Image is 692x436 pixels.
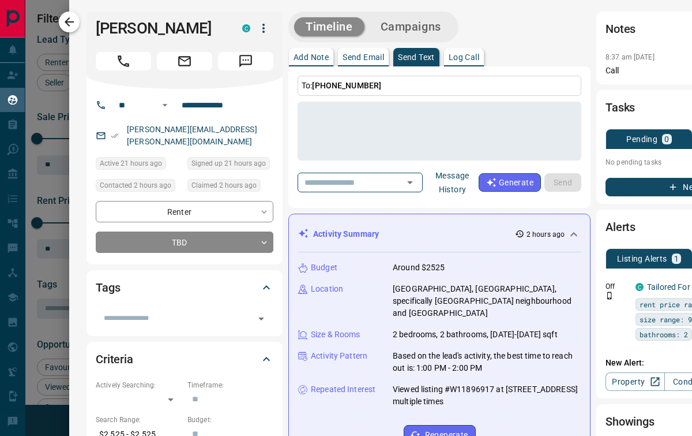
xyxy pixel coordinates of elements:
[393,350,581,374] p: Based on the lead's activity, the best time to reach out is: 1:00 PM - 2:00 PM
[187,380,273,390] p: Timeframe:
[605,98,635,117] h2: Tasks
[294,17,364,36] button: Timeline
[298,223,581,245] div: Activity Summary2 hours ago
[617,255,667,263] p: Listing Alerts
[96,52,151,70] span: Call
[312,81,381,90] span: [PHONE_NUMBER]
[127,125,257,146] a: [PERSON_NAME][EMAIL_ADDRESS][PERSON_NAME][DOMAIN_NAME]
[100,158,162,169] span: Active 21 hours ago
[605,281,629,292] p: Off
[311,283,343,295] p: Location
[393,283,581,319] p: [GEOGRAPHIC_DATA], [GEOGRAPHIC_DATA], specifically [GEOGRAPHIC_DATA] neighbourhood and [GEOGRAPHI...
[605,292,614,300] svg: Push Notification Only
[674,255,679,263] p: 1
[479,173,541,192] button: Generate
[426,166,479,199] button: Message History
[343,53,384,61] p: Send Email
[218,52,273,70] span: Message
[96,157,182,173] div: Fri Sep 12 2025
[449,53,479,61] p: Log Call
[313,228,379,240] p: Activity Summary
[664,135,669,143] p: 0
[187,179,273,195] div: Sat Sep 13 2025
[191,158,266,169] span: Signed up 21 hours ago
[398,53,435,61] p: Send Text
[526,229,565,240] p: 2 hours ago
[96,380,182,390] p: Actively Searching:
[96,232,273,253] div: TBD
[294,53,329,61] p: Add Note
[157,52,212,70] span: Email
[242,24,250,32] div: condos.ca
[96,201,273,222] div: Renter
[393,329,558,341] p: 2 bedrooms, 2 bathrooms, [DATE]-[DATE] sqft
[96,179,182,195] div: Sat Sep 13 2025
[640,329,688,340] span: bathrooms: 2
[187,415,273,425] p: Budget:
[393,383,581,408] p: Viewed listing #W11896917 at [STREET_ADDRESS] multiple times
[96,350,133,368] h2: Criteria
[605,20,635,38] h2: Notes
[191,180,257,191] span: Claimed 2 hours ago
[311,350,367,362] p: Activity Pattern
[605,412,655,431] h2: Showings
[402,174,418,191] button: Open
[187,157,273,173] div: Fri Sep 12 2025
[605,372,665,391] a: Property
[253,311,269,327] button: Open
[369,17,453,36] button: Campaigns
[635,283,644,291] div: condos.ca
[96,19,225,38] h1: [PERSON_NAME]
[158,98,172,112] button: Open
[96,278,120,297] h2: Tags
[111,132,119,140] svg: Email Verified
[626,135,657,143] p: Pending
[298,76,581,96] p: To:
[393,262,445,274] p: Around $2525
[100,180,171,191] span: Contacted 2 hours ago
[605,218,635,236] h2: Alerts
[311,262,337,274] p: Budget
[96,415,182,425] p: Search Range:
[311,383,375,396] p: Repeated Interest
[311,329,360,341] p: Size & Rooms
[605,53,655,61] p: 8:37 am [DATE]
[96,274,273,301] div: Tags
[96,345,273,373] div: Criteria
